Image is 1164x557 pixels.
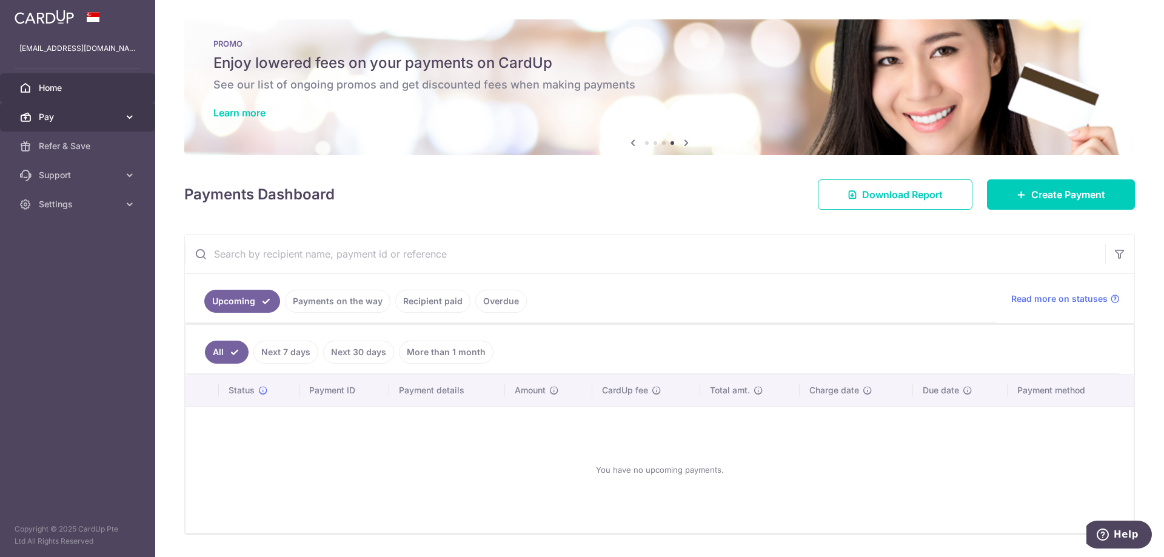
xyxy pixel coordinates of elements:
th: Payment ID [299,375,389,406]
img: Latest Promos banner [184,19,1135,155]
img: CardUp [15,10,74,24]
span: Amount [515,384,546,396]
a: Download Report [818,179,972,210]
a: Overdue [475,290,527,313]
a: More than 1 month [399,341,493,364]
span: Settings [39,198,119,210]
div: You have no upcoming payments. [200,416,1119,523]
a: Read more on statuses [1011,293,1120,305]
h5: Enjoy lowered fees on your payments on CardUp [213,53,1106,73]
span: Charge date [809,384,859,396]
span: Read more on statuses [1011,293,1108,305]
iframe: Opens a widget where you can find more information [1086,521,1152,551]
a: Upcoming [204,290,280,313]
span: Home [39,82,119,94]
span: CardUp fee [602,384,648,396]
a: Next 7 days [253,341,318,364]
p: PROMO [213,39,1106,48]
a: Learn more [213,107,266,119]
span: Support [39,169,119,181]
span: Total amt. [710,384,750,396]
p: [EMAIL_ADDRESS][DOMAIN_NAME] [19,42,136,55]
input: Search by recipient name, payment id or reference [185,235,1105,273]
span: Due date [923,384,959,396]
span: Create Payment [1031,187,1105,202]
a: Create Payment [987,179,1135,210]
a: Next 30 days [323,341,394,364]
span: Download Report [862,187,943,202]
h6: See our list of ongoing promos and get discounted fees when making payments [213,78,1106,92]
span: Pay [39,111,119,123]
th: Payment method [1008,375,1134,406]
a: All [205,341,249,364]
th: Payment details [389,375,506,406]
a: Payments on the way [285,290,390,313]
span: Refer & Save [39,140,119,152]
a: Recipient paid [395,290,470,313]
h4: Payments Dashboard [184,184,335,205]
span: Status [229,384,255,396]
